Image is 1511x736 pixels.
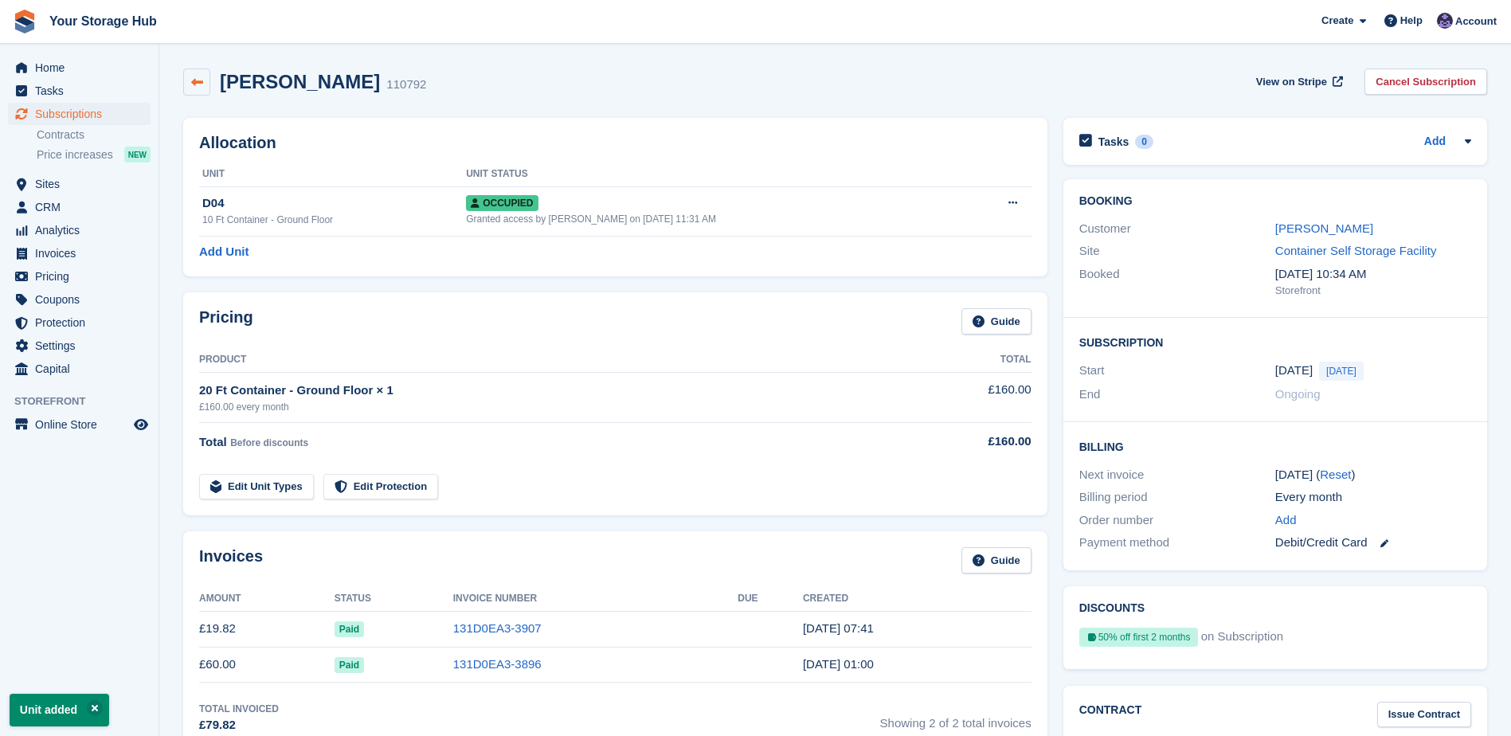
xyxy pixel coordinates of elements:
[199,702,279,716] div: Total Invoiced
[35,288,131,311] span: Coupons
[961,547,1031,574] a: Guide
[1275,265,1471,284] div: [DATE] 10:34 AM
[386,76,426,94] div: 110792
[466,195,538,211] span: Occupied
[1275,387,1321,401] span: Ongoing
[1364,69,1487,95] a: Cancel Subscription
[1320,468,1351,481] a: Reset
[1275,466,1471,484] div: [DATE] ( )
[202,213,466,227] div: 10 Ft Container - Ground Floor
[1319,362,1364,381] span: [DATE]
[199,586,335,612] th: Amount
[738,586,803,612] th: Due
[1079,628,1198,647] div: 50% off first 2 months
[37,147,113,162] span: Price increases
[335,621,364,637] span: Paid
[35,80,131,102] span: Tasks
[1079,488,1275,507] div: Billing period
[1321,13,1353,29] span: Create
[1079,466,1275,484] div: Next invoice
[1424,133,1446,151] a: Add
[1079,602,1471,615] h2: Discounts
[199,134,1031,152] h2: Allocation
[904,347,1031,373] th: Total
[35,173,131,195] span: Sites
[8,57,151,79] a: menu
[904,433,1031,451] div: £160.00
[1275,221,1373,235] a: [PERSON_NAME]
[1135,135,1153,149] div: 0
[35,242,131,264] span: Invoices
[453,586,738,612] th: Invoice Number
[1437,13,1453,29] img: Liam Beddard
[199,347,904,373] th: Product
[35,358,131,380] span: Capital
[1275,362,1313,380] time: 2025-09-29 00:00:00 UTC
[199,162,466,187] th: Unit
[35,413,131,436] span: Online Store
[131,415,151,434] a: Preview store
[35,57,131,79] span: Home
[199,474,314,500] a: Edit Unit Types
[323,474,438,500] a: Edit Protection
[1275,283,1471,299] div: Storefront
[1098,135,1129,149] h2: Tasks
[1455,14,1497,29] span: Account
[1275,244,1437,257] a: Container Self Storage Facility
[335,657,364,673] span: Paid
[8,358,151,380] a: menu
[199,243,249,261] a: Add Unit
[13,10,37,33] img: stora-icon-8386f47178a22dfd0bd8f6a31ec36ba5ce8667c1dd55bd0f319d3a0aa187defe.svg
[35,219,131,241] span: Analytics
[14,393,159,409] span: Storefront
[8,311,151,334] a: menu
[8,173,151,195] a: menu
[803,586,1031,612] th: Created
[1079,265,1275,299] div: Booked
[1275,534,1471,552] div: Debit/Credit Card
[880,702,1031,734] span: Showing 2 of 2 total invoices
[8,335,151,357] a: menu
[8,80,151,102] a: menu
[8,219,151,241] a: menu
[1201,628,1283,653] span: on Subscription
[199,611,335,647] td: £19.82
[199,382,904,400] div: 20 Ft Container - Ground Floor × 1
[1079,438,1471,454] h2: Billing
[1079,195,1471,208] h2: Booking
[35,335,131,357] span: Settings
[8,288,151,311] a: menu
[230,437,308,448] span: Before discounts
[35,103,131,125] span: Subscriptions
[199,647,335,683] td: £60.00
[1079,242,1275,260] div: Site
[1079,334,1471,350] h2: Subscription
[35,311,131,334] span: Protection
[453,621,542,635] a: 131D0EA3-3907
[1275,488,1471,507] div: Every month
[335,586,453,612] th: Status
[199,308,253,335] h2: Pricing
[1079,702,1142,728] h2: Contract
[1377,702,1471,728] a: Issue Contract
[453,657,542,671] a: 131D0EA3-3896
[466,162,965,187] th: Unit Status
[803,621,874,635] time: 2025-09-29 06:41:53 UTC
[199,547,263,574] h2: Invoices
[43,8,163,34] a: Your Storage Hub
[37,146,151,163] a: Price increases NEW
[199,435,227,448] span: Total
[8,413,151,436] a: menu
[35,196,131,218] span: CRM
[1079,534,1275,552] div: Payment method
[1250,69,1346,95] a: View on Stripe
[199,400,904,414] div: £160.00 every month
[124,147,151,162] div: NEW
[8,265,151,288] a: menu
[1256,74,1327,90] span: View on Stripe
[35,265,131,288] span: Pricing
[220,71,380,92] h2: [PERSON_NAME]
[8,196,151,218] a: menu
[1400,13,1423,29] span: Help
[1079,362,1275,381] div: Start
